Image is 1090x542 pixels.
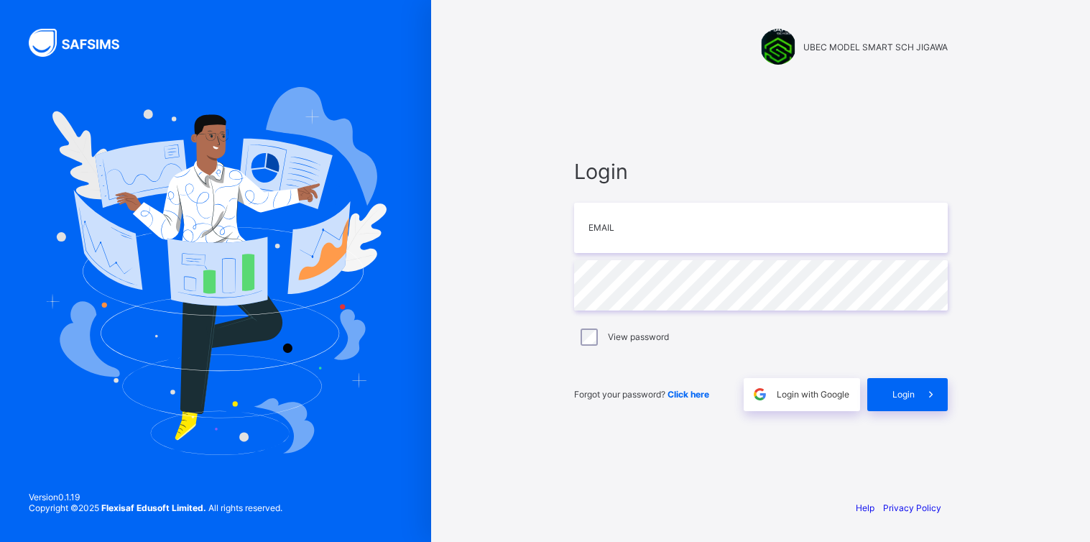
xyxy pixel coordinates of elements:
img: Hero Image [45,87,387,455]
span: Login [574,159,948,184]
label: View password [608,331,669,342]
strong: Flexisaf Edusoft Limited. [101,502,206,513]
a: Click here [668,389,709,400]
span: UBEC MODEL SMART SCH JIGAWA [803,42,948,52]
img: SAFSIMS Logo [29,29,137,57]
span: Login with Google [777,389,849,400]
span: Forgot your password? [574,389,709,400]
img: google.396cfc9801f0270233282035f929180a.svg [752,386,768,403]
a: Help [856,502,874,513]
a: Privacy Policy [883,502,941,513]
span: Version 0.1.19 [29,492,282,502]
span: Copyright © 2025 All rights reserved. [29,502,282,513]
span: Login [892,389,915,400]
